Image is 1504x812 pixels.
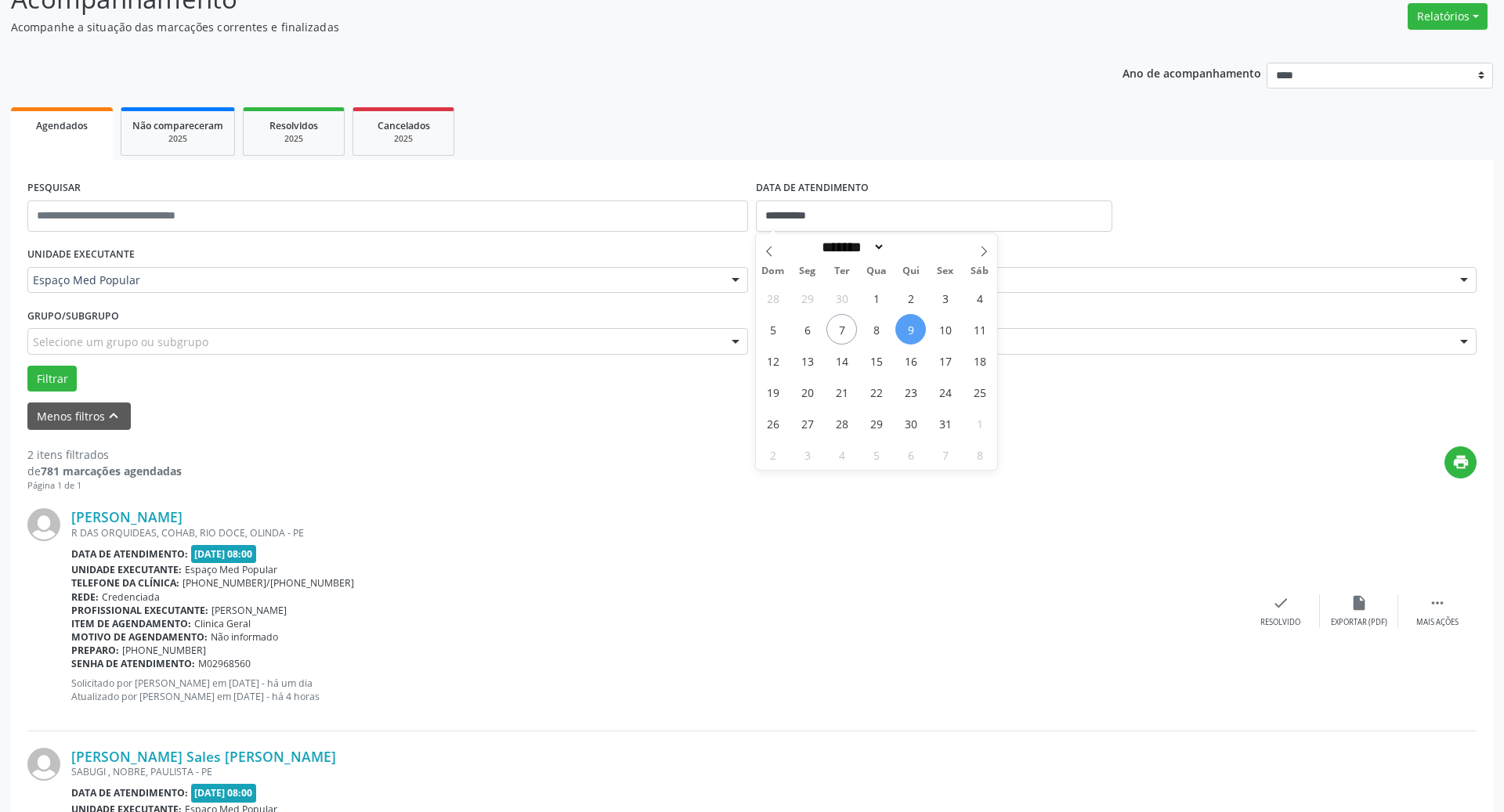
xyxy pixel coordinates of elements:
[36,119,88,132] span: Agendados
[183,576,354,590] span: [PHONE_NUMBER]/[PHONE_NUMBER]
[930,439,960,470] span: Novembro 7, 2025
[826,283,857,313] span: Setembro 30, 2025
[71,563,182,576] b: Unidade executante:
[757,345,788,376] span: Outubro 12, 2025
[71,576,179,590] b: Telefone da clínica:
[1350,594,1368,612] i: insert_drive_file
[792,377,822,407] span: Outubro 20, 2025
[198,657,251,670] span: M02968560
[826,408,857,438] span: Outubro 28, 2025
[71,786,188,799] b: Data de atendimento:
[825,266,859,276] span: Ter
[71,630,208,644] b: Motivo de agendamento:
[364,133,443,145] div: 2025
[757,314,788,345] span: Outubro 5, 2025
[105,407,122,424] i: keyboard_arrow_up
[71,644,119,657] b: Preparo:
[1416,617,1459,628] div: Mais ações
[71,657,195,670] b: Senha de atendimento:
[894,266,928,276] span: Qui
[71,765,1242,778] div: SABUGI , NOBRE, PAULISTA - PE
[826,377,857,407] span: Outubro 21, 2025
[191,784,257,802] span: [DATE] 08:00
[1452,453,1470,471] i: print
[792,439,822,470] span: Novembro 3, 2025
[930,283,960,313] span: Outubro 3, 2025
[1260,617,1300,628] div: Resolvido
[930,377,960,407] span: Outubro 24, 2025
[930,345,960,376] span: Outubro 17, 2025
[792,345,822,376] span: Outubro 13, 2025
[964,283,995,313] span: Outubro 4, 2025
[1429,594,1446,612] i: 
[756,176,869,200] label: DATA DE ATENDIMENTO
[757,439,788,470] span: Novembro 2, 2025
[964,377,995,407] span: Outubro 25, 2025
[761,272,1444,288] span: [PERSON_NAME]
[211,630,278,644] span: Não informado
[861,408,891,438] span: Outubro 29, 2025
[964,345,995,376] span: Outubro 18, 2025
[71,590,99,604] b: Rede:
[861,439,891,470] span: Novembro 5, 2025
[757,377,788,407] span: Outubro 19, 2025
[964,408,995,438] span: Novembro 1, 2025
[861,345,891,376] span: Outubro 15, 2025
[816,239,885,255] select: Month
[27,748,60,781] img: img
[27,176,81,200] label: PESQUISAR
[191,545,257,563] span: [DATE] 08:00
[792,283,822,313] span: Setembro 29, 2025
[861,314,891,345] span: Outubro 8, 2025
[790,266,825,276] span: Seg
[885,239,937,255] input: Year
[826,345,857,376] span: Outubro 14, 2025
[102,590,160,604] span: Credenciada
[27,402,131,430] button: Menos filtroskeyboard_arrow_up
[71,547,188,561] b: Data de atendimento:
[132,119,223,132] span: Não compareceram
[185,563,277,576] span: Espaço Med Popular
[792,408,822,438] span: Outubro 27, 2025
[826,439,857,470] span: Novembro 4, 2025
[71,526,1242,540] div: R DAS ORQUIDEAS, COHAB, RIO DOCE, OLINDA - PE
[930,408,960,438] span: Outubro 31, 2025
[27,243,135,267] label: UNIDADE EXECUTANTE
[826,314,857,345] span: Outubro 7, 2025
[928,266,963,276] span: Sex
[269,119,318,132] span: Resolvidos
[71,748,336,765] a: [PERSON_NAME] Sales [PERSON_NAME]
[378,119,430,132] span: Cancelados
[757,408,788,438] span: Outubro 26, 2025
[194,617,251,630] span: Clinica Geral
[930,314,960,345] span: Outubro 10, 2025
[895,283,926,313] span: Outubro 2, 2025
[757,283,788,313] span: Setembro 28, 2025
[132,133,223,145] div: 2025
[27,304,119,328] label: Grupo/Subgrupo
[71,604,208,617] b: Profissional executante:
[895,408,926,438] span: Outubro 30, 2025
[33,272,716,288] span: Espaço Med Popular
[895,439,926,470] span: Novembro 6, 2025
[895,377,926,407] span: Outubro 23, 2025
[11,19,1048,35] p: Acompanhe a situação das marcações correntes e finalizadas
[41,464,182,478] strong: 781 marcações agendadas
[861,377,891,407] span: Outubro 22, 2025
[1331,617,1387,628] div: Exportar (PDF)
[27,446,182,463] div: 2 itens filtrados
[71,617,191,630] b: Item de agendamento:
[963,266,997,276] span: Sáb
[211,604,287,617] span: [PERSON_NAME]
[964,314,995,345] span: Outubro 11, 2025
[756,266,790,276] span: Dom
[33,334,208,350] span: Selecione um grupo ou subgrupo
[122,644,206,657] span: [PHONE_NUMBER]
[964,439,995,470] span: Novembro 8, 2025
[27,479,182,493] div: Página 1 de 1
[1123,63,1261,82] p: Ano de acompanhamento
[1444,446,1477,478] button: print
[895,345,926,376] span: Outubro 16, 2025
[861,283,891,313] span: Outubro 1, 2025
[71,677,1242,703] p: Solicitado por [PERSON_NAME] em [DATE] - há um dia Atualizado por [PERSON_NAME] em [DATE] - há 4 ...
